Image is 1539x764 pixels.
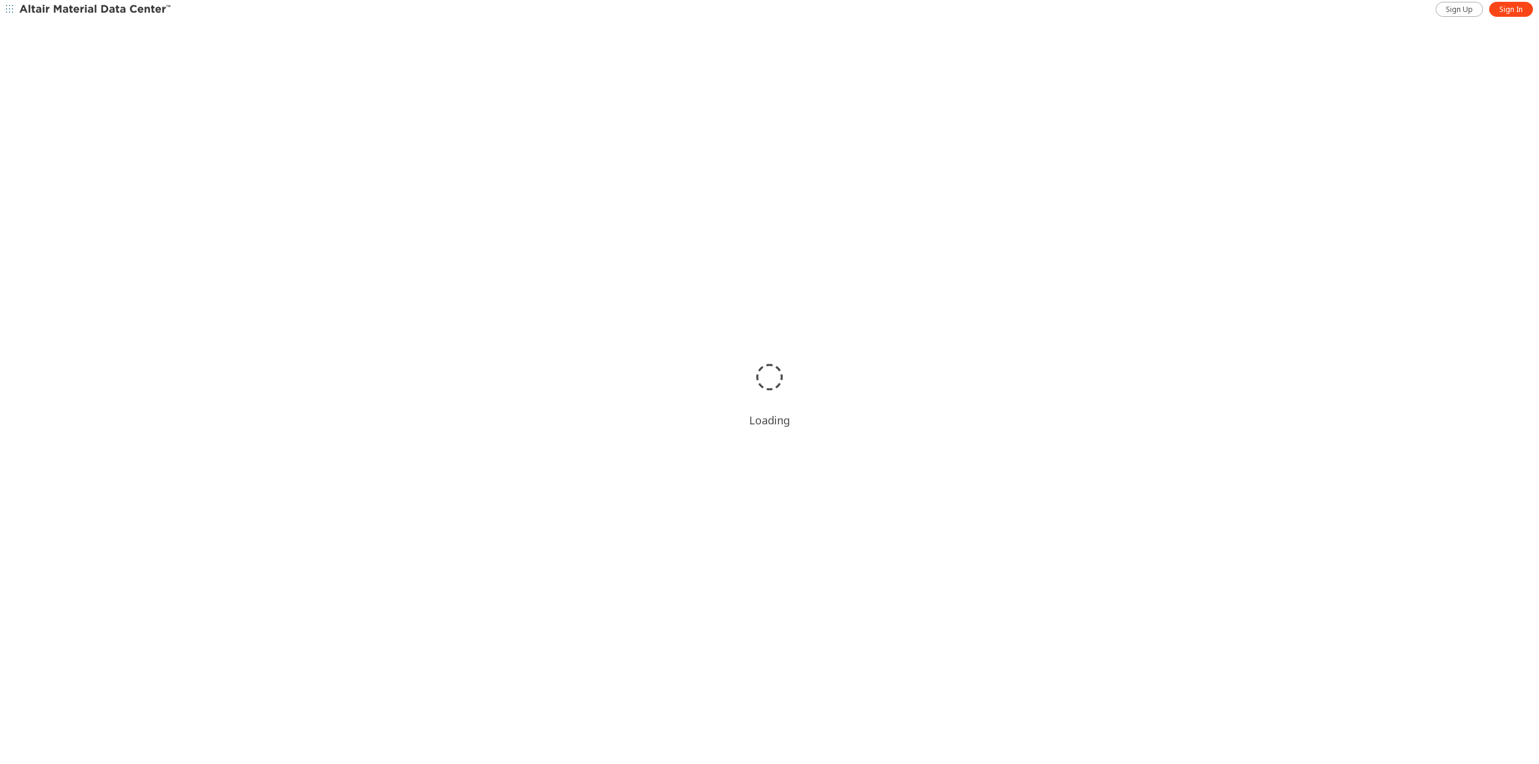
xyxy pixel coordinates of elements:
[749,413,790,427] div: Loading
[1436,2,1483,17] a: Sign Up
[1446,5,1473,14] span: Sign Up
[1499,5,1523,14] span: Sign In
[19,4,173,16] img: Altair Material Data Center
[1489,2,1533,17] a: Sign In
